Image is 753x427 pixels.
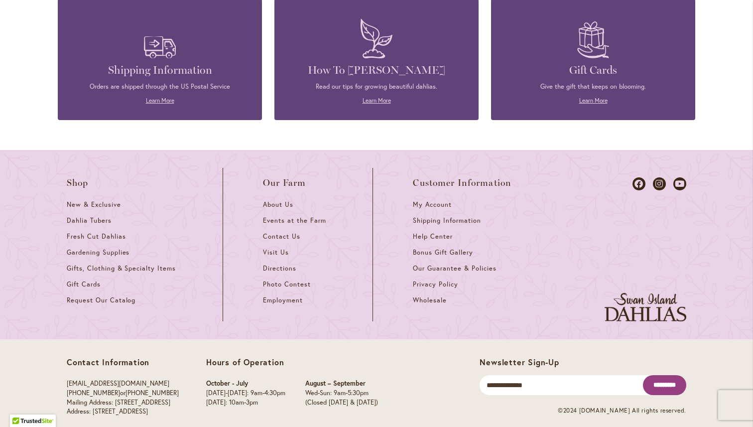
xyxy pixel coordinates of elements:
[673,177,686,190] a: Dahlias on Youtube
[67,379,179,416] p: or Mailing Address: [STREET_ADDRESS] Address: [STREET_ADDRESS]
[67,296,135,304] span: Request Our Catalog
[413,216,481,225] span: Shipping Information
[263,178,306,188] span: Our Farm
[305,389,378,398] p: Wed-Sun: 9am-5:30pm
[413,200,452,209] span: My Account
[67,357,179,367] p: Contact Information
[263,264,296,273] span: Directions
[413,280,458,288] span: Privacy Policy
[263,200,293,209] span: About Us
[263,248,289,257] span: Visit Us
[263,232,300,241] span: Contact Us
[67,216,112,225] span: Dahlia Tubers
[67,264,176,273] span: Gifts, Clothing & Specialty Items
[480,357,559,367] span: Newsletter Sign-Up
[632,177,645,190] a: Dahlias on Facebook
[263,280,311,288] span: Photo Contest
[146,97,174,104] a: Learn More
[73,63,247,77] h4: Shipping Information
[67,248,129,257] span: Gardening Supplies
[67,280,101,288] span: Gift Cards
[263,216,326,225] span: Events at the Farm
[305,379,378,389] p: August – September
[67,389,120,397] a: [PHONE_NUMBER]
[73,82,247,91] p: Orders are shipped through the US Postal Service
[125,389,179,397] a: [PHONE_NUMBER]
[506,82,680,91] p: Give the gift that keeps on blooming.
[67,232,126,241] span: Fresh Cut Dahlias
[67,379,169,388] a: [EMAIL_ADDRESS][DOMAIN_NAME]
[67,178,89,188] span: Shop
[413,296,447,304] span: Wholesale
[579,97,608,104] a: Learn More
[413,264,496,273] span: Our Guarantee & Policies
[506,63,680,77] h4: Gift Cards
[67,200,121,209] span: New & Exclusive
[289,82,464,91] p: Read our tips for growing beautiful dahlias.
[363,97,391,104] a: Learn More
[206,389,285,398] p: [DATE]-[DATE]: 9am-4:30pm
[413,178,511,188] span: Customer Information
[413,248,473,257] span: Bonus Gift Gallery
[206,379,285,389] p: October - July
[206,357,378,367] p: Hours of Operation
[263,296,303,304] span: Employment
[289,63,464,77] h4: How To [PERSON_NAME]
[413,232,453,241] span: Help Center
[653,177,666,190] a: Dahlias on Instagram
